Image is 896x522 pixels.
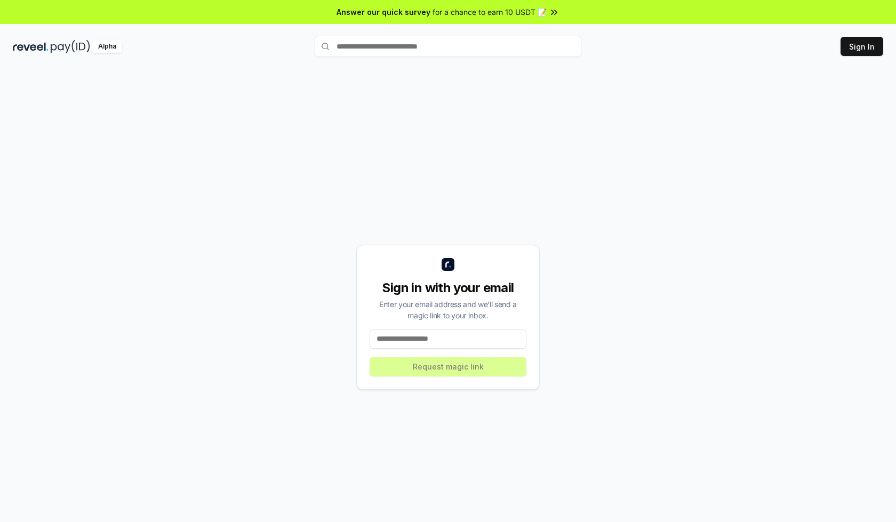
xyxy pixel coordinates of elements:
[92,40,122,53] div: Alpha
[13,40,49,53] img: reveel_dark
[337,6,430,18] span: Answer our quick survey
[370,299,526,321] div: Enter your email address and we’ll send a magic link to your inbox.
[841,37,883,56] button: Sign In
[51,40,90,53] img: pay_id
[442,258,454,271] img: logo_small
[370,279,526,296] div: Sign in with your email
[433,6,547,18] span: for a chance to earn 10 USDT 📝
